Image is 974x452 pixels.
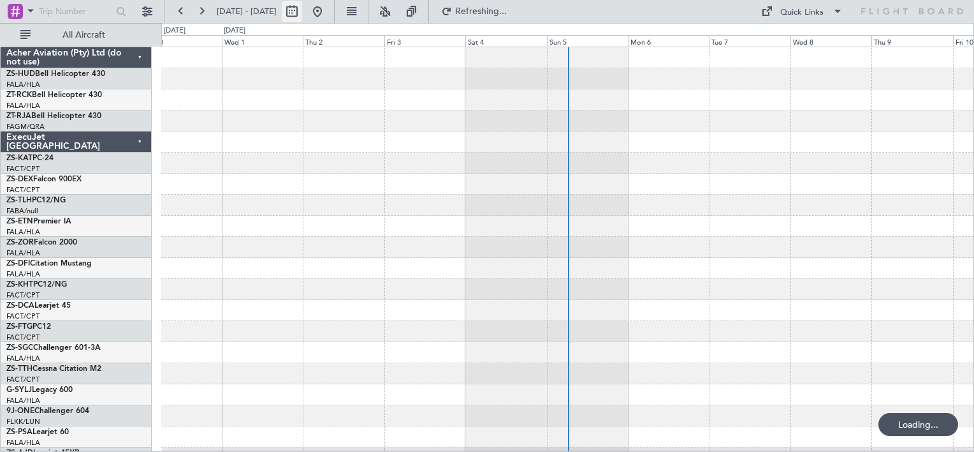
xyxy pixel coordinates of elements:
[6,91,32,99] span: ZT-RCK
[6,218,71,225] a: ZS-ETNPremier IA
[6,302,71,310] a: ZS-DCALearjet 45
[303,35,384,47] div: Thu 2
[6,122,45,132] a: FAGM/QRA
[6,260,92,267] a: ZS-DFICitation Mustang
[6,227,40,237] a: FALA/HLA
[6,239,77,246] a: ZS-ZORFalcon 2000
[755,1,849,22] button: Quick Links
[6,428,69,436] a: ZS-PSALearjet 60
[6,417,40,426] a: FLKK/LUN
[6,281,67,289] a: ZS-KHTPC12/NG
[224,26,245,36] div: [DATE]
[780,6,824,19] div: Quick Links
[384,35,465,47] div: Fri 3
[39,2,112,21] input: Trip Number
[6,407,34,415] span: 9J-ONE
[465,35,546,47] div: Sat 4
[6,354,40,363] a: FALA/HLA
[6,333,40,342] a: FACT/CPT
[14,25,138,45] button: All Aircraft
[140,35,221,47] div: Tue 30
[6,80,40,89] a: FALA/HLA
[6,323,33,331] span: ZS-FTG
[6,112,31,120] span: ZT-RJA
[878,413,958,436] div: Loading...
[709,35,790,47] div: Tue 7
[435,1,512,22] button: Refreshing...
[217,6,277,17] span: [DATE] - [DATE]
[790,35,871,47] div: Wed 8
[6,290,40,300] a: FACT/CPT
[6,70,35,78] span: ZS-HUD
[6,312,40,321] a: FACT/CPT
[6,218,33,225] span: ZS-ETN
[6,154,54,162] a: ZS-KATPC-24
[6,164,40,174] a: FACT/CPT
[6,438,40,448] a: FALA/HLA
[6,248,40,258] a: FALA/HLA
[6,101,40,110] a: FALA/HLA
[6,375,40,384] a: FACT/CPT
[6,176,33,183] span: ZS-DEX
[6,70,105,78] a: ZS-HUDBell Helicopter 430
[6,154,33,162] span: ZS-KAT
[6,386,32,394] span: G-SYLJ
[6,281,33,289] span: ZS-KHT
[6,365,101,373] a: ZS-TTHCessna Citation M2
[6,206,38,216] a: FABA/null
[6,185,40,195] a: FACT/CPT
[6,302,34,310] span: ZS-DCA
[6,344,101,352] a: ZS-SGCChallenger 601-3A
[6,407,89,415] a: 9J-ONEChallenger 604
[6,323,51,331] a: ZS-FTGPC12
[547,35,628,47] div: Sun 5
[6,197,32,204] span: ZS-TLH
[454,7,508,16] span: Refreshing...
[6,260,30,267] span: ZS-DFI
[628,35,709,47] div: Mon 6
[871,35,952,47] div: Thu 9
[6,386,73,394] a: G-SYLJLegacy 600
[6,269,40,279] a: FALA/HLA
[6,91,102,99] a: ZT-RCKBell Helicopter 430
[33,31,134,40] span: All Aircraft
[6,428,33,436] span: ZS-PSA
[164,26,185,36] div: [DATE]
[6,112,101,120] a: ZT-RJABell Helicopter 430
[6,239,34,246] span: ZS-ZOR
[6,197,66,204] a: ZS-TLHPC12/NG
[6,176,82,183] a: ZS-DEXFalcon 900EX
[222,35,303,47] div: Wed 1
[6,365,33,373] span: ZS-TTH
[6,344,33,352] span: ZS-SGC
[6,396,40,405] a: FALA/HLA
